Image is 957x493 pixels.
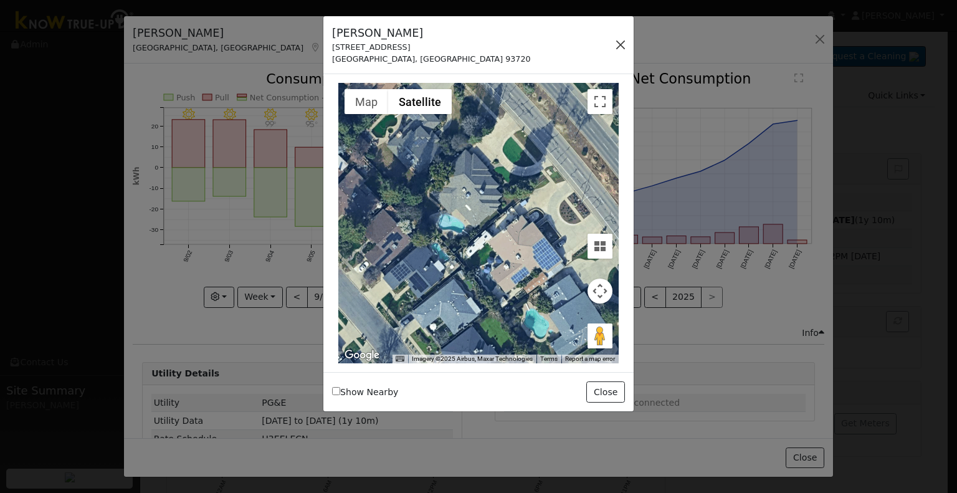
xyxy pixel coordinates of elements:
[588,234,612,259] button: Tilt map
[588,89,612,114] button: Toggle fullscreen view
[332,387,340,395] input: Show Nearby
[565,355,615,362] a: Report a map error
[332,53,530,65] div: [GEOGRAPHIC_DATA], [GEOGRAPHIC_DATA] 93720
[396,355,404,363] button: Keyboard shortcuts
[332,386,398,399] label: Show Nearby
[588,279,612,304] button: Map camera controls
[588,323,612,348] button: Drag Pegman onto the map to open Street View
[332,25,530,41] h5: [PERSON_NAME]
[345,89,388,114] button: Show street map
[341,347,383,363] a: Open this area in Google Maps (opens a new window)
[341,347,383,363] img: Google
[540,355,558,362] a: Terms (opens in new tab)
[412,355,533,362] span: Imagery ©2025 Airbus, Maxar Technologies
[332,41,530,53] div: [STREET_ADDRESS]
[586,381,624,403] button: Close
[388,89,452,114] button: Show satellite imagery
